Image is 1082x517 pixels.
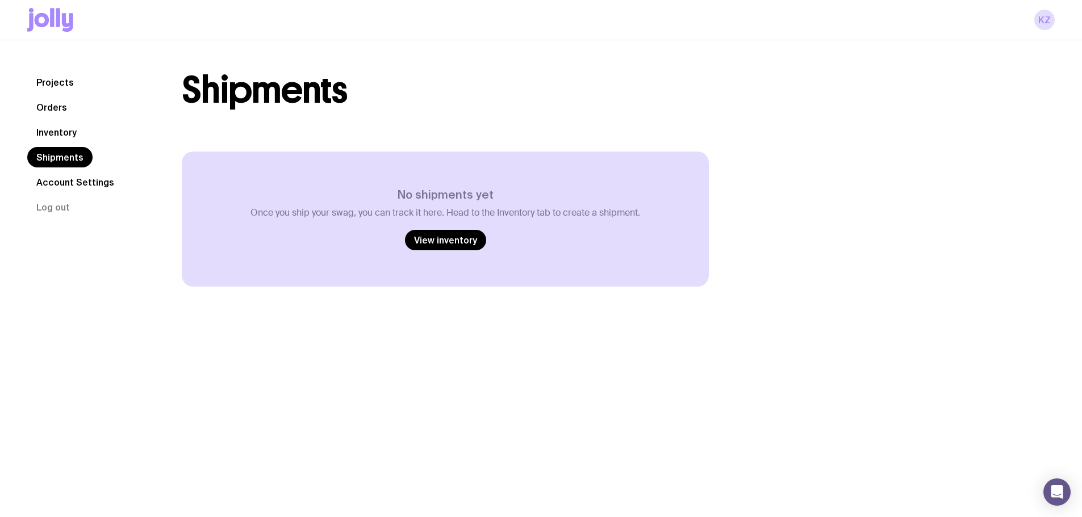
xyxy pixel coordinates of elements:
a: Account Settings [27,172,123,192]
button: Log out [27,197,79,217]
h3: No shipments yet [250,188,640,201]
a: Projects [27,72,83,93]
a: Shipments [27,147,93,167]
p: Once you ship your swag, you can track it here. Head to the Inventory tab to create a shipment. [250,207,640,218]
a: Orders [27,97,76,117]
a: KZ [1034,10,1055,30]
a: View inventory [405,230,486,250]
div: Open Intercom Messenger [1043,478,1071,506]
h1: Shipments [182,72,347,108]
a: Inventory [27,122,86,142]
